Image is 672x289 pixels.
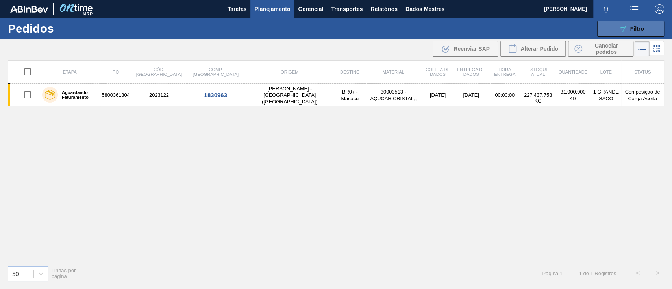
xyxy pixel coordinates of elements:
[370,6,397,12] font: Relatórios
[542,271,558,276] font: Página
[560,89,585,101] font: 31.000.000 KG
[558,271,560,276] font: :
[577,271,579,276] font: -
[331,6,363,12] font: Transportes
[494,67,515,77] font: Hora Entrega
[500,41,566,57] div: Alterar Pedido
[204,92,227,98] font: 1830963
[655,270,659,276] font: >
[597,21,664,37] button: Filtro
[193,67,238,77] font: Comp. [GEOGRAPHIC_DATA]
[628,263,648,283] button: <
[370,89,417,101] font: 30003513 - AÇÚCAR;CRISTAL;;
[8,22,54,35] font: Pedidos
[655,4,664,14] img: Sair
[298,6,323,12] font: Gerencial
[102,92,130,98] font: 5800361804
[136,67,182,77] font: Cód. [GEOGRAPHIC_DATA]
[636,270,639,276] font: <
[463,92,479,98] font: [DATE]
[625,89,660,101] font: Composição de Carga Aceita
[648,263,667,283] button: >
[10,6,48,13] img: TNhmsLtSVTkK8tSr43FrP2fwEKptu5GPRR3wAAAABJRU5ErkJggg==
[579,271,581,276] font: 1
[63,70,77,74] font: Etapa
[254,6,290,12] font: Planejamento
[524,92,552,104] font: 227.437.758 KG
[629,4,639,14] img: ações do usuário
[559,70,587,74] font: Quantidade
[262,86,318,105] font: [PERSON_NAME] - [GEOGRAPHIC_DATA] ([GEOGRAPHIC_DATA])
[544,6,587,12] font: [PERSON_NAME]
[341,89,359,101] font: BR07 - Macacu
[281,70,298,74] font: Origem
[593,89,618,101] font: 1 GRANDE SACO
[568,41,633,57] button: Cancelar pedidos
[634,70,651,74] font: Status
[590,271,593,276] font: 1
[8,84,664,106] a: Aguardando Faturamento58003618042023122[PERSON_NAME] - [GEOGRAPHIC_DATA] ([GEOGRAPHIC_DATA])BR07 ...
[433,41,498,57] div: Reenviar SAP
[149,92,169,98] font: 2023122
[430,92,446,98] font: [DATE]
[630,26,644,32] font: Filtro
[574,271,577,276] font: 1
[600,70,611,74] font: Lote
[635,41,650,56] div: Visão em Lista
[52,267,76,279] font: Linhas por página
[12,270,19,277] font: 50
[426,67,450,77] font: Coleta de dados
[568,41,633,57] div: Cancelar Pedidos em Massa
[405,6,445,12] font: Dados Mestres
[62,90,89,99] font: Aguardando Faturamento
[520,46,558,52] font: Alterar Pedido
[593,4,618,15] button: Notificações
[383,70,404,74] font: Material
[228,6,247,12] font: Tarefas
[650,41,664,56] div: Visão em Cards
[340,70,360,74] font: Destino
[495,92,515,98] font: 00:00:00
[454,46,490,52] font: Reenviar SAP
[457,67,485,77] font: Entrega de dados
[594,271,616,276] font: Registros
[594,42,618,55] font: Cancelar pedidos
[583,271,589,276] font: de
[527,67,549,77] font: Estoque atual
[559,271,562,276] font: 1
[113,70,119,74] font: PO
